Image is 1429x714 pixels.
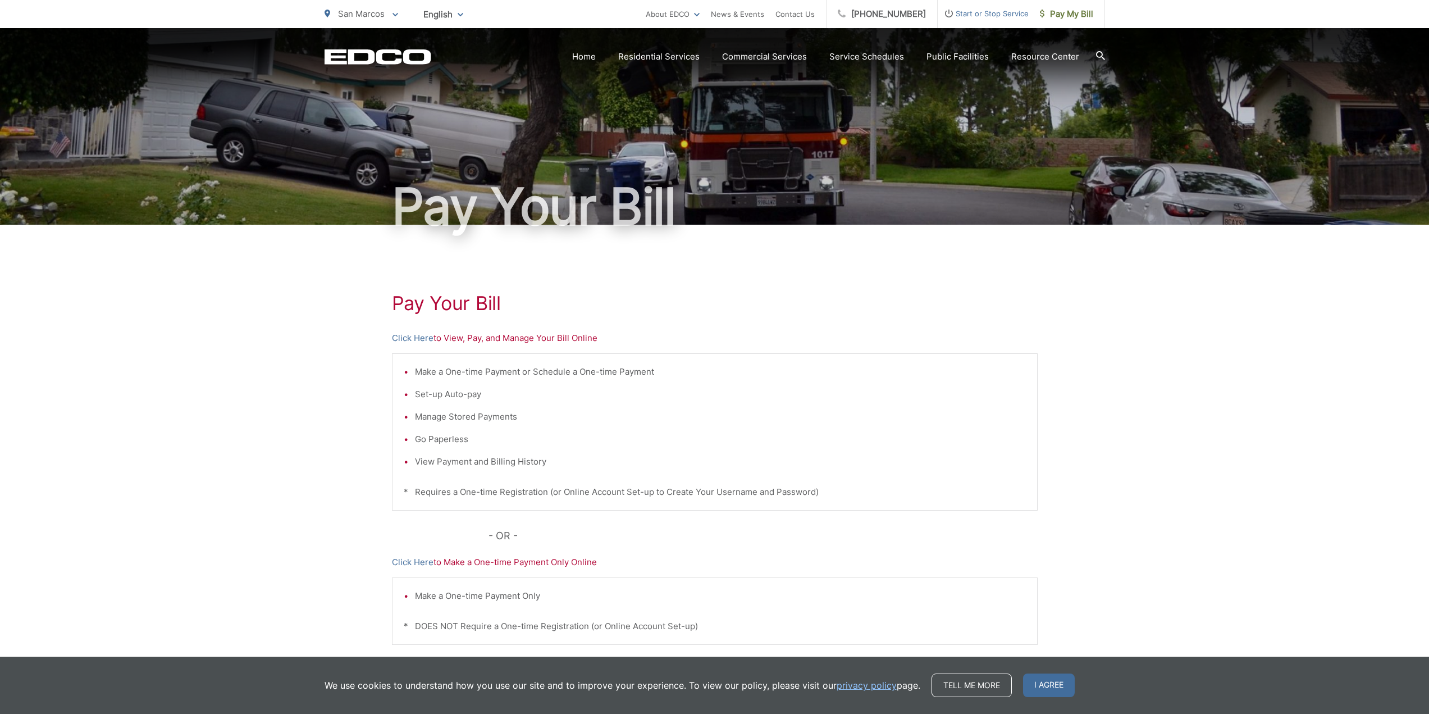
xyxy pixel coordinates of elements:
[392,556,1038,569] p: to Make a One-time Payment Only Online
[932,674,1012,697] a: Tell me more
[775,7,815,21] a: Contact Us
[415,433,1026,446] li: Go Paperless
[404,485,1026,499] p: * Requires a One-time Registration (or Online Account Set-up to Create Your Username and Password)
[392,556,433,569] a: Click Here
[325,679,920,692] p: We use cookies to understand how you use our site and to improve your experience. To view our pol...
[325,49,431,65] a: EDCD logo. Return to the homepage.
[646,7,700,21] a: About EDCO
[392,292,1038,315] h1: Pay Your Bill
[415,4,472,24] span: English
[415,455,1026,469] li: View Payment and Billing History
[415,589,1026,603] li: Make a One-time Payment Only
[618,50,700,63] a: Residential Services
[1040,7,1093,21] span: Pay My Bill
[404,620,1026,633] p: * DOES NOT Require a One-time Registration (or Online Account Set-up)
[1023,674,1075,697] span: I agree
[572,50,596,63] a: Home
[1011,50,1079,63] a: Resource Center
[338,8,385,19] span: San Marcos
[415,410,1026,424] li: Manage Stored Payments
[837,679,897,692] a: privacy policy
[392,331,1038,345] p: to View, Pay, and Manage Your Bill Online
[325,179,1105,235] h1: Pay Your Bill
[415,388,1026,401] li: Set-up Auto-pay
[722,50,807,63] a: Commercial Services
[488,527,1038,544] p: - OR -
[392,331,433,345] a: Click Here
[415,365,1026,379] li: Make a One-time Payment or Schedule a One-time Payment
[711,7,764,21] a: News & Events
[829,50,904,63] a: Service Schedules
[926,50,989,63] a: Public Facilities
